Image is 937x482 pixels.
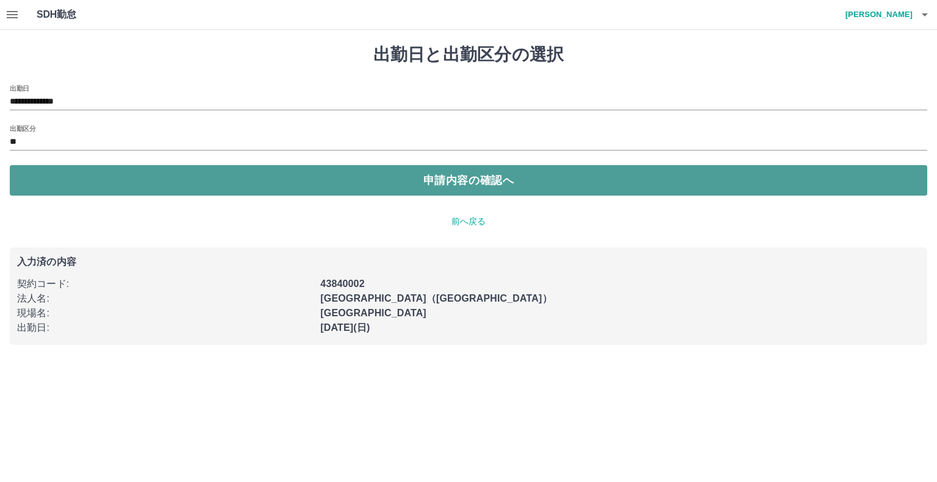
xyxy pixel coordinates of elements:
p: 出勤日 : [17,321,313,335]
button: 申請内容の確認へ [10,165,927,196]
p: 現場名 : [17,306,313,321]
b: 43840002 [320,278,364,289]
p: 契約コード : [17,277,313,291]
b: [GEOGRAPHIC_DATA] [320,308,426,318]
label: 出勤区分 [10,124,35,133]
p: 前へ戻る [10,215,927,228]
h1: 出勤日と出勤区分の選択 [10,44,927,65]
p: 入力済の内容 [17,257,920,267]
p: 法人名 : [17,291,313,306]
b: [GEOGRAPHIC_DATA]（[GEOGRAPHIC_DATA]） [320,293,551,303]
label: 出勤日 [10,83,29,93]
b: [DATE](日) [320,322,370,333]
